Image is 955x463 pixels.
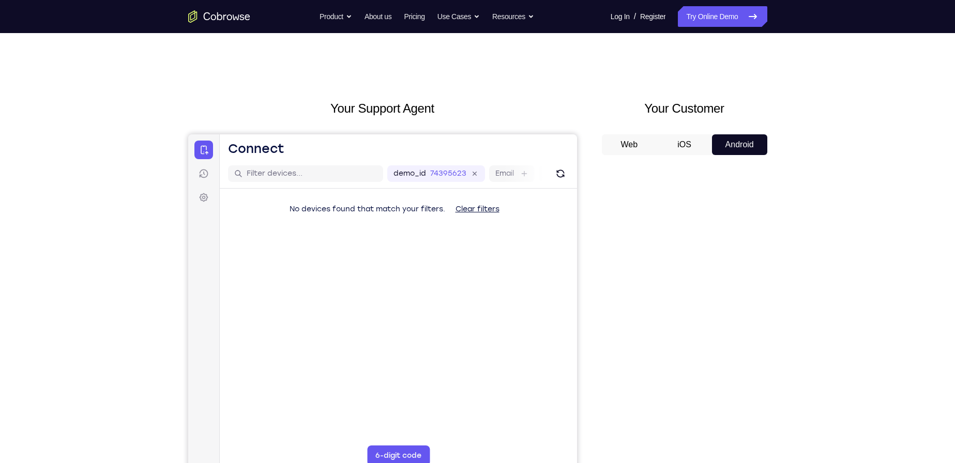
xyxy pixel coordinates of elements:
[611,6,630,27] a: Log In
[188,99,577,118] h2: Your Support Agent
[712,134,767,155] button: Android
[602,134,657,155] button: Web
[492,6,534,27] button: Resources
[188,10,250,23] a: Go to the home page
[678,6,767,27] a: Try Online Demo
[602,99,767,118] h2: Your Customer
[634,10,636,23] span: /
[365,6,391,27] a: About us
[437,6,480,27] button: Use Cases
[640,6,665,27] a: Register
[657,134,712,155] button: iOS
[320,6,352,27] button: Product
[404,6,425,27] a: Pricing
